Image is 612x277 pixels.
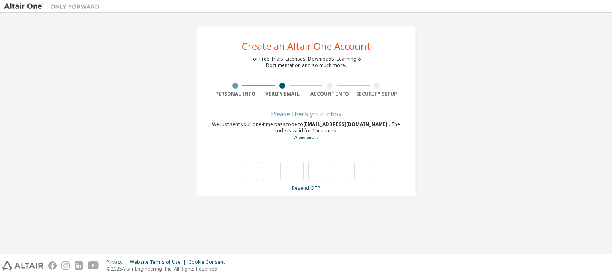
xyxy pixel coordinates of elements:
img: instagram.svg [61,261,70,270]
div: Verify Email [259,91,306,97]
img: altair_logo.svg [2,261,43,270]
a: Go back to the registration form [294,135,318,140]
div: Personal Info [212,91,259,97]
div: Create an Altair One Account [242,41,371,51]
a: Resend OTP [292,185,320,191]
p: © 2025 Altair Engineering, Inc. All Rights Reserved. [106,265,229,272]
div: We just sent your one-time passcode to . The code is valid for 15 minutes. [212,121,400,141]
img: linkedin.svg [75,261,83,270]
div: For Free Trials, Licenses, Downloads, Learning & Documentation and so much more. [251,56,361,69]
span: [EMAIL_ADDRESS][DOMAIN_NAME] [303,121,389,128]
div: Cookie Consent [188,259,229,265]
img: facebook.svg [48,261,57,270]
img: youtube.svg [88,261,99,270]
div: Privacy [106,259,130,265]
div: Account Info [306,91,353,97]
div: Please check your inbox [212,112,400,116]
div: Security Setup [353,91,401,97]
div: Website Terms of Use [130,259,188,265]
img: Altair One [4,2,104,10]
